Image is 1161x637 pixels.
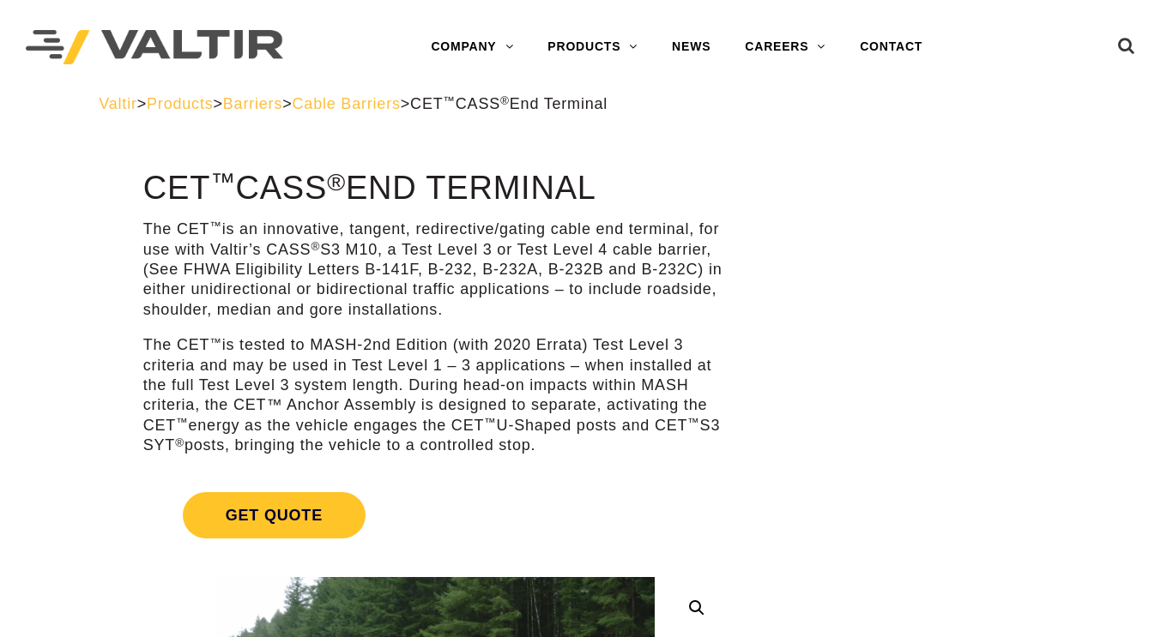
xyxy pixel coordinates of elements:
span: CET CASS End Terminal [410,95,608,112]
p: The CET is an innovative, tangent, redirective/gating cable end terminal, for use with Valtir’s C... [143,219,728,320]
sup: ® [311,240,320,253]
sup: ™ [176,416,188,429]
a: COMPANY [414,30,530,64]
a: Valtir [99,95,136,112]
sup: ™ [210,168,235,195]
a: Barriers [223,95,282,112]
sup: ™ [444,94,456,107]
a: PRODUCTS [530,30,655,64]
a: Get Quote [143,472,728,559]
h1: CET CASS End Terminal [143,171,728,207]
a: CONTACT [843,30,940,64]
sup: ® [500,94,510,107]
a: NEWS [655,30,728,64]
sup: ™ [484,416,496,429]
p: The CET is tested to MASH-2nd Edition (with 2020 Errata) Test Level 3 criteria and may be used in... [143,335,728,455]
sup: ™ [209,336,221,349]
sup: ® [327,168,346,195]
span: Get Quote [183,492,366,538]
div: > > > > [99,94,1062,114]
sup: ® [175,436,184,449]
sup: ™ [687,416,699,429]
img: Valtir [26,30,283,65]
a: Products [147,95,213,112]
a: CAREERS [728,30,843,64]
a: Cable Barriers [293,95,401,112]
sup: ™ [209,219,221,232]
